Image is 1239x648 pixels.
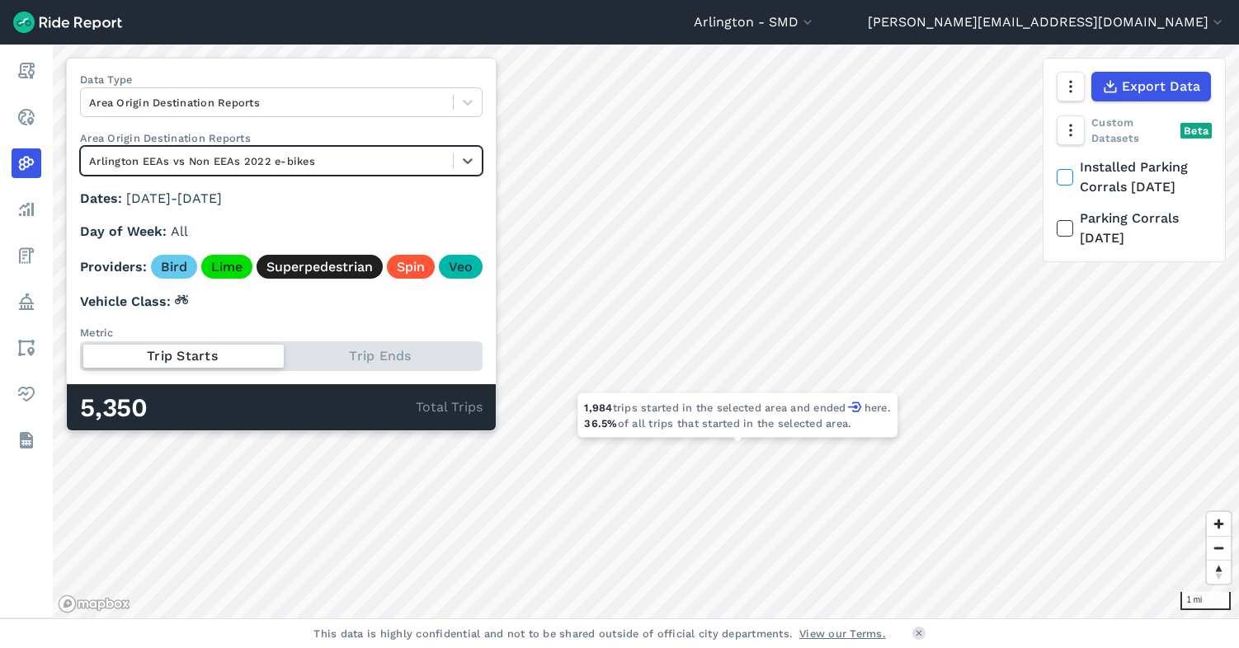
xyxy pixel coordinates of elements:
[201,255,252,279] a: Lime
[12,148,41,178] a: Heatmaps
[53,45,1239,618] canvas: Map
[80,259,151,275] span: Providers
[12,102,41,132] a: Realtime
[151,255,197,279] a: Bird
[80,130,483,146] label: Area Origin Destination Reports
[1180,123,1212,139] div: Beta
[80,293,175,309] span: Vehicle Class
[58,594,130,613] a: Mapbox logo
[13,12,122,33] img: Ride Report
[12,56,41,86] a: Report
[1207,536,1231,560] button: Zoom out
[439,255,483,279] a: Veo
[12,379,41,409] a: Health
[1207,560,1231,584] button: Reset bearing to north
[12,195,41,224] a: Analyze
[1057,209,1212,248] label: Parking Corrals [DATE]
[80,190,126,206] span: Dates
[1180,592,1231,610] div: 1 mi
[387,255,435,279] a: Spin
[67,384,496,430] div: Total Trips
[80,72,483,87] label: Data Type
[126,190,222,206] span: [DATE] - [DATE]
[1057,115,1212,146] div: Custom Datasets
[12,425,41,455] a: Datasets
[12,241,41,270] a: Fees
[694,12,816,32] button: Arlington - SMD
[12,287,41,317] a: Policy
[868,12,1226,32] button: [PERSON_NAME][EMAIL_ADDRESS][DOMAIN_NAME]
[12,333,41,363] a: Areas
[1207,512,1231,536] button: Zoom in
[80,223,171,239] span: Day of Week
[1091,72,1211,101] button: Export Data
[799,626,886,641] a: View our Terms.
[80,397,416,419] div: 5,350
[257,255,383,279] a: Superpedestrian
[171,223,188,239] span: All
[1057,157,1212,197] label: Installed Parking Corrals [DATE]
[80,325,483,340] div: Metric
[1122,77,1200,96] span: Export Data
